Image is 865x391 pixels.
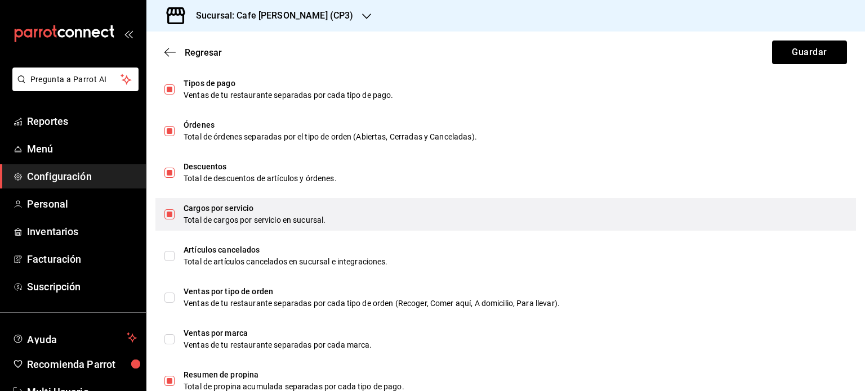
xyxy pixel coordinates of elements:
span: Pregunta a Parrot AI [30,74,121,86]
span: Inventarios [27,224,137,239]
div: Ventas de tu restaurante separadas por cada marca. [184,339,847,351]
div: Resumen de propina [184,369,847,381]
span: Configuración [27,169,137,184]
div: Total de cargos por servicio en sucursal. [184,214,847,226]
div: Tipos de pago [184,78,847,89]
span: Personal [27,196,137,212]
div: Cargos por servicio [184,203,847,214]
span: Suscripción [27,279,137,294]
button: Regresar [164,47,222,58]
span: Ayuda [27,331,122,344]
span: Reportes [27,114,137,129]
div: Ventas por marca [184,327,847,339]
div: Ventas de tu restaurante separadas por cada tipo de orden (Recoger, Comer aquí, A domicilio, Para... [184,298,847,309]
div: Ventas de tu restaurante separadas por cada tipo de pago. [184,89,847,101]
a: Pregunta a Parrot AI [8,82,139,93]
span: Facturación [27,251,137,267]
div: Total de artículos cancelados en sucursal e integraciones. [184,256,847,268]
span: Regresar [185,47,222,58]
div: Descuentos [184,161,847,173]
button: Pregunta a Parrot AI [12,68,139,91]
button: open_drawer_menu [124,29,133,38]
div: Órdenes [184,119,847,131]
div: Total de descuentos de artículos y órdenes. [184,173,847,185]
span: Recomienda Parrot [27,357,137,372]
div: Total de órdenes separadas por el tipo de orden (Abiertas, Cerradas y Canceladas). [184,131,847,143]
button: Guardar [772,41,847,64]
div: Artículos cancelados [184,244,847,256]
span: Menú [27,141,137,156]
div: Ventas por tipo de orden [184,286,847,298]
h3: Sucursal: Cafe [PERSON_NAME] (CP3) [187,9,353,23]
